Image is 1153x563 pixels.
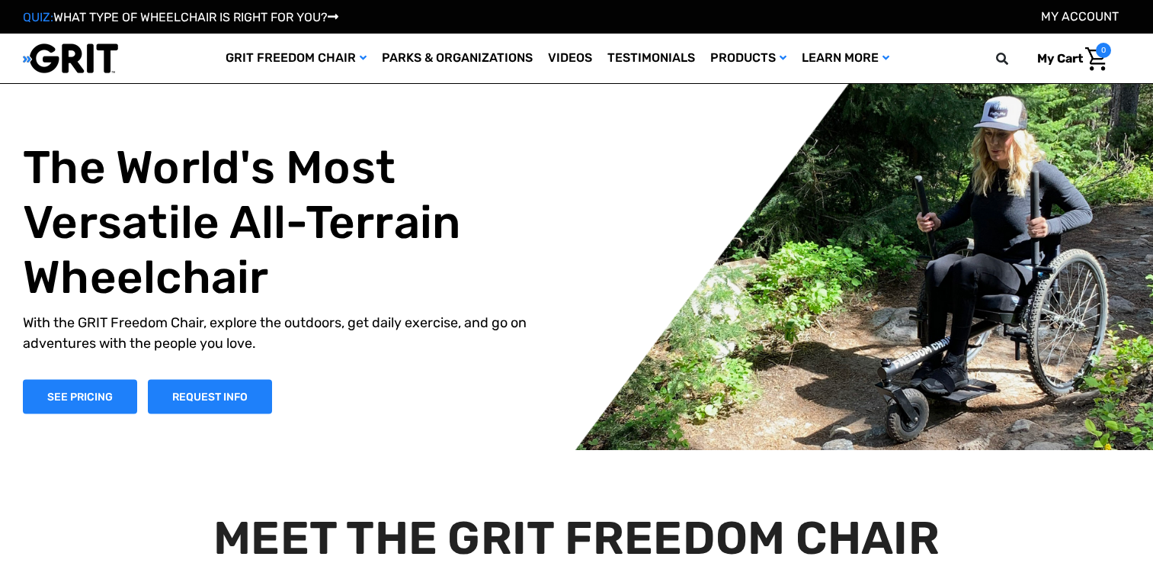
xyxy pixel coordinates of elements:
[1037,51,1083,66] span: My Cart
[148,379,272,413] a: Slide number 1, Request Information
[540,34,600,83] a: Videos
[218,34,374,83] a: GRIT Freedom Chair
[23,10,338,24] a: QUIZ:WHAT TYPE OF WHEELCHAIR IS RIGHT FOR YOU?
[23,379,137,413] a: Shop Now
[703,34,794,83] a: Products
[1096,43,1111,58] span: 0
[23,140,561,304] h1: The World's Most Versatile All-Terrain Wheelchair
[794,34,897,83] a: Learn More
[1026,43,1111,75] a: Cart with 0 items
[1041,9,1119,24] a: Account
[1003,43,1026,75] input: Search
[23,312,561,353] p: With the GRIT Freedom Chair, explore the outdoors, get daily exercise, and go on adventures with ...
[600,34,703,83] a: Testimonials
[23,43,118,74] img: GRIT All-Terrain Wheelchair and Mobility Equipment
[374,34,540,83] a: Parks & Organizations
[23,10,53,24] span: QUIZ:
[1085,47,1107,71] img: Cart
